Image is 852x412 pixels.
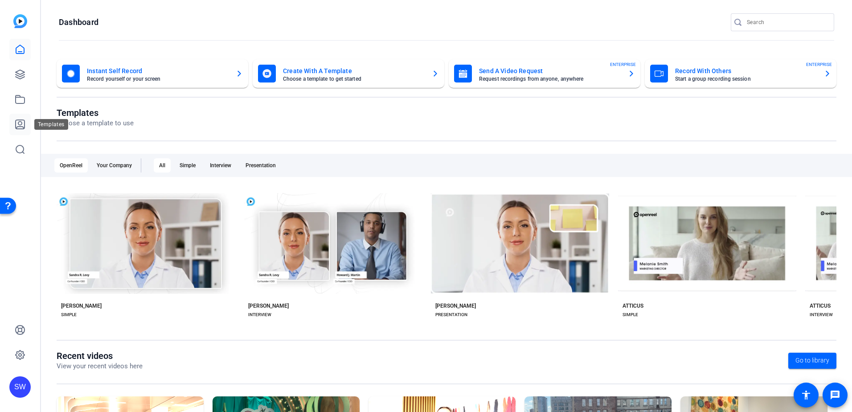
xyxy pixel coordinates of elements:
a: Go to library [788,353,836,369]
button: Instant Self RecordRecord yourself or your screen [57,59,248,88]
div: PRESENTATION [435,311,467,318]
div: ATTICUS [623,302,643,309]
div: [PERSON_NAME] [435,302,476,309]
div: [PERSON_NAME] [61,302,102,309]
div: All [154,158,171,173]
mat-card-title: Instant Self Record [87,66,229,76]
span: ENTERPRISE [806,61,832,68]
div: Presentation [240,158,281,173]
button: Create With A TemplateChoose a template to get started [253,59,444,88]
div: Interview [205,158,237,173]
div: Your Company [91,158,137,173]
mat-card-subtitle: Request recordings from anyone, anywhere [479,76,621,82]
div: SW [9,376,31,398]
mat-card-title: Send A Video Request [479,66,621,76]
input: Search [747,17,827,28]
div: SIMPLE [623,311,638,318]
span: ENTERPRISE [610,61,636,68]
mat-card-title: Create With A Template [283,66,425,76]
mat-icon: message [830,390,840,400]
mat-card-subtitle: Start a group recording session [675,76,817,82]
p: Choose a template to use [57,118,134,128]
div: OpenReel [54,158,88,173]
span: Go to library [795,356,829,365]
mat-icon: accessibility [801,390,811,400]
h1: Dashboard [59,17,98,28]
img: blue-gradient.svg [13,14,27,28]
div: INTERVIEW [248,311,271,318]
div: Templates [34,119,68,130]
div: Simple [174,158,201,173]
h1: Templates [57,107,134,118]
mat-card-title: Record With Others [675,66,817,76]
p: View your recent videos here [57,361,143,371]
div: [PERSON_NAME] [248,302,289,309]
mat-card-subtitle: Choose a template to get started [283,76,425,82]
div: INTERVIEW [810,311,833,318]
h1: Recent videos [57,350,143,361]
div: ATTICUS [810,302,831,309]
mat-card-subtitle: Record yourself or your screen [87,76,229,82]
div: SIMPLE [61,311,77,318]
button: Record With OthersStart a group recording sessionENTERPRISE [645,59,836,88]
button: Send A Video RequestRequest recordings from anyone, anywhereENTERPRISE [449,59,640,88]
